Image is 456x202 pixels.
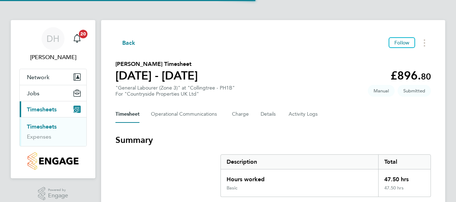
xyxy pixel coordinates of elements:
[389,37,415,48] button: Follow
[232,106,249,123] button: Charge
[122,39,136,47] span: Back
[421,71,431,82] span: 80
[115,68,198,83] h1: [DATE] - [DATE]
[221,169,378,185] div: Hours worked
[368,85,395,97] span: This timesheet was manually created.
[378,169,431,185] div: 47.50 hrs
[390,69,431,82] app-decimal: £896.
[115,134,431,146] h3: Summary
[11,20,95,178] nav: Main navigation
[38,187,68,201] a: Powered byEngage
[115,85,235,97] div: "General Labourer (Zone 3)" at "Collingtree - PH1B"
[19,53,87,62] span: David Holden
[378,185,431,197] div: 47.50 hrs
[220,154,431,197] div: Summary
[47,34,60,43] span: DH
[115,60,198,68] h2: [PERSON_NAME] Timesheet
[28,152,78,170] img: countryside-properties-logo-retina.png
[19,27,87,62] a: DH[PERSON_NAME]
[48,187,68,193] span: Powered by
[27,106,57,113] span: Timesheets
[20,69,86,85] button: Network
[20,101,86,117] button: Timesheets
[27,123,57,130] a: Timesheets
[27,133,51,140] a: Expenses
[48,193,68,199] span: Engage
[70,27,84,50] a: 20
[115,38,136,47] button: Back
[394,39,409,46] span: Follow
[19,152,87,170] a: Go to home page
[27,74,49,81] span: Network
[418,37,431,48] button: Timesheets Menu
[27,90,39,97] span: Jobs
[289,106,319,123] button: Activity Logs
[221,155,378,169] div: Description
[398,85,431,97] span: This timesheet is Submitted.
[20,117,86,146] div: Timesheets
[20,85,86,101] button: Jobs
[79,30,87,38] span: 20
[115,91,235,97] div: For "Countryside Properties UK Ltd"
[261,106,277,123] button: Details
[227,185,237,191] div: Basic
[378,155,431,169] div: Total
[115,106,139,123] button: Timesheet
[151,106,220,123] button: Operational Communications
